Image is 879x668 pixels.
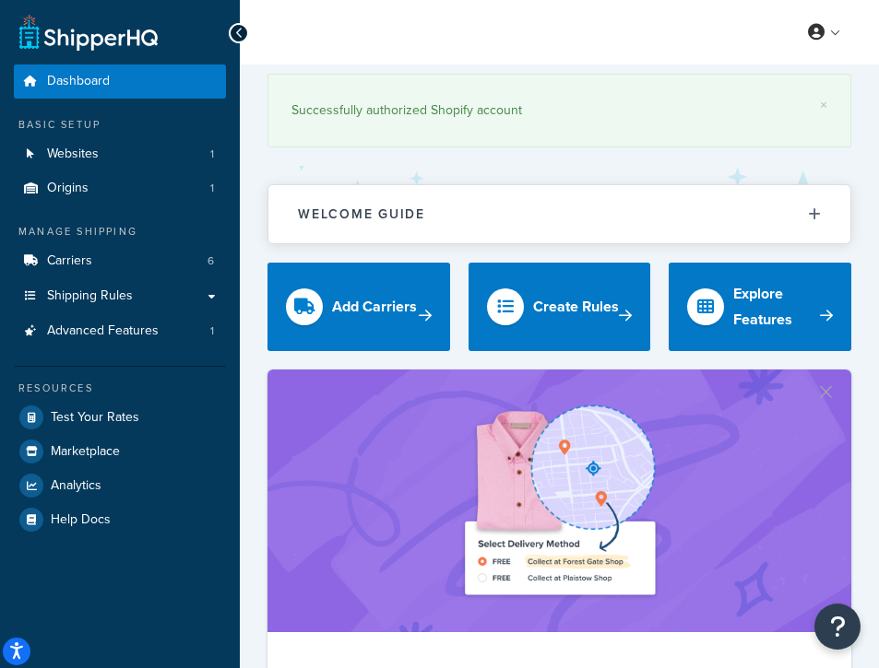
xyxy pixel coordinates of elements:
[469,263,651,351] a: Create Rules
[820,98,827,112] a: ×
[14,381,226,396] div: Resources
[669,263,851,351] a: Explore Features
[210,323,214,339] span: 1
[47,181,89,196] span: Origins
[14,244,226,278] li: Carriers
[14,435,226,468] a: Marketplace
[14,64,226,99] a: Dashboard
[210,181,214,196] span: 1
[14,279,226,313] a: Shipping Rules
[14,503,226,536] a: Help Docs
[422,397,698,604] img: ad-shirt-map-b0359fc47e01cab431d101c4b569394f6a03f54285957d908178d52f29eb9668.png
[51,478,101,494] span: Analytics
[814,604,861,650] button: Open Resource Center
[298,207,425,221] h2: Welcome Guide
[14,244,226,278] a: Carriers6
[51,410,139,426] span: Test Your Rates
[47,74,110,89] span: Dashboard
[47,146,99,162] span: Websites
[208,253,214,269] span: 6
[733,281,820,333] div: Explore Features
[14,117,226,133] div: Basic Setup
[268,185,850,243] button: Welcome Guide
[14,137,226,171] a: Websites1
[47,253,92,269] span: Carriers
[291,98,827,123] div: Successfully authorized Shopify account
[14,314,226,348] a: Advanced Features1
[332,294,417,320] div: Add Carriers
[14,171,226,205] a: Origins1
[14,469,226,502] a: Analytics
[47,323,159,339] span: Advanced Features
[14,401,226,434] a: Test Your Rates
[14,137,226,171] li: Websites
[210,146,214,162] span: 1
[51,444,120,460] span: Marketplace
[14,224,226,240] div: Manage Shipping
[533,294,619,320] div: Create Rules
[267,263,450,351] a: Add Carriers
[14,171,226,205] li: Origins
[51,512,111,528] span: Help Docs
[14,314,226,348] li: Advanced Features
[47,288,133,304] span: Shipping Rules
